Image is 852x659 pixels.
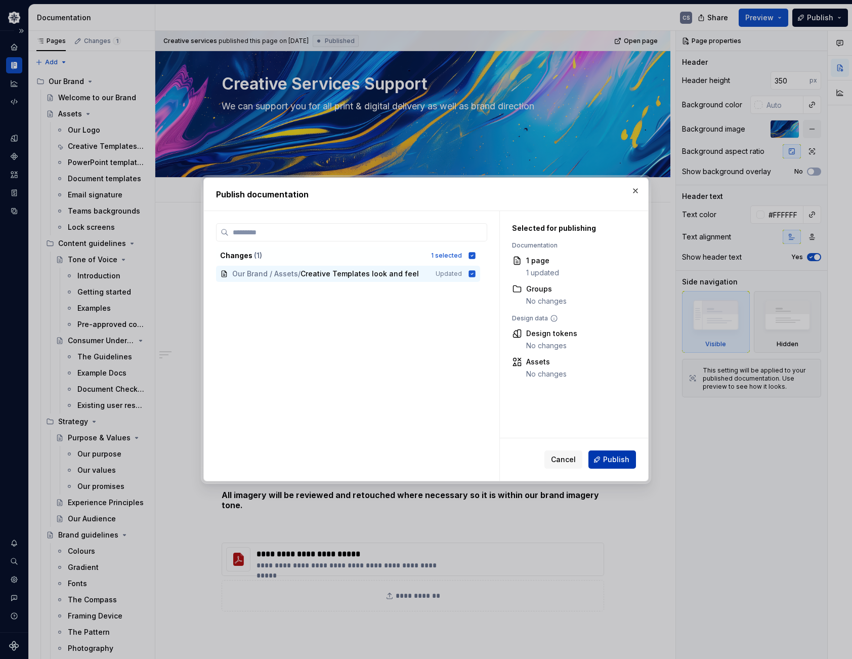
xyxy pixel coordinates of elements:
div: 1 page [526,256,559,266]
span: / [298,269,301,279]
div: Design tokens [526,328,577,339]
div: Changes [220,251,425,261]
div: Documentation [512,241,624,250]
div: Selected for publishing [512,223,624,233]
span: Creative Templates look and feel [301,269,419,279]
div: 1 selected [431,252,462,260]
span: Updated [436,270,462,278]
button: Publish [588,450,636,469]
div: No changes [526,341,577,351]
div: No changes [526,296,567,306]
span: Our Brand / Assets [232,269,298,279]
div: Assets [526,357,567,367]
span: ( 1 ) [254,251,262,260]
span: Cancel [551,455,576,465]
span: Publish [603,455,629,465]
div: 1 updated [526,268,559,278]
div: Groups [526,284,567,294]
div: No changes [526,369,567,379]
h2: Publish documentation [216,188,636,200]
button: Cancel [544,450,582,469]
div: Design data [512,314,624,322]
